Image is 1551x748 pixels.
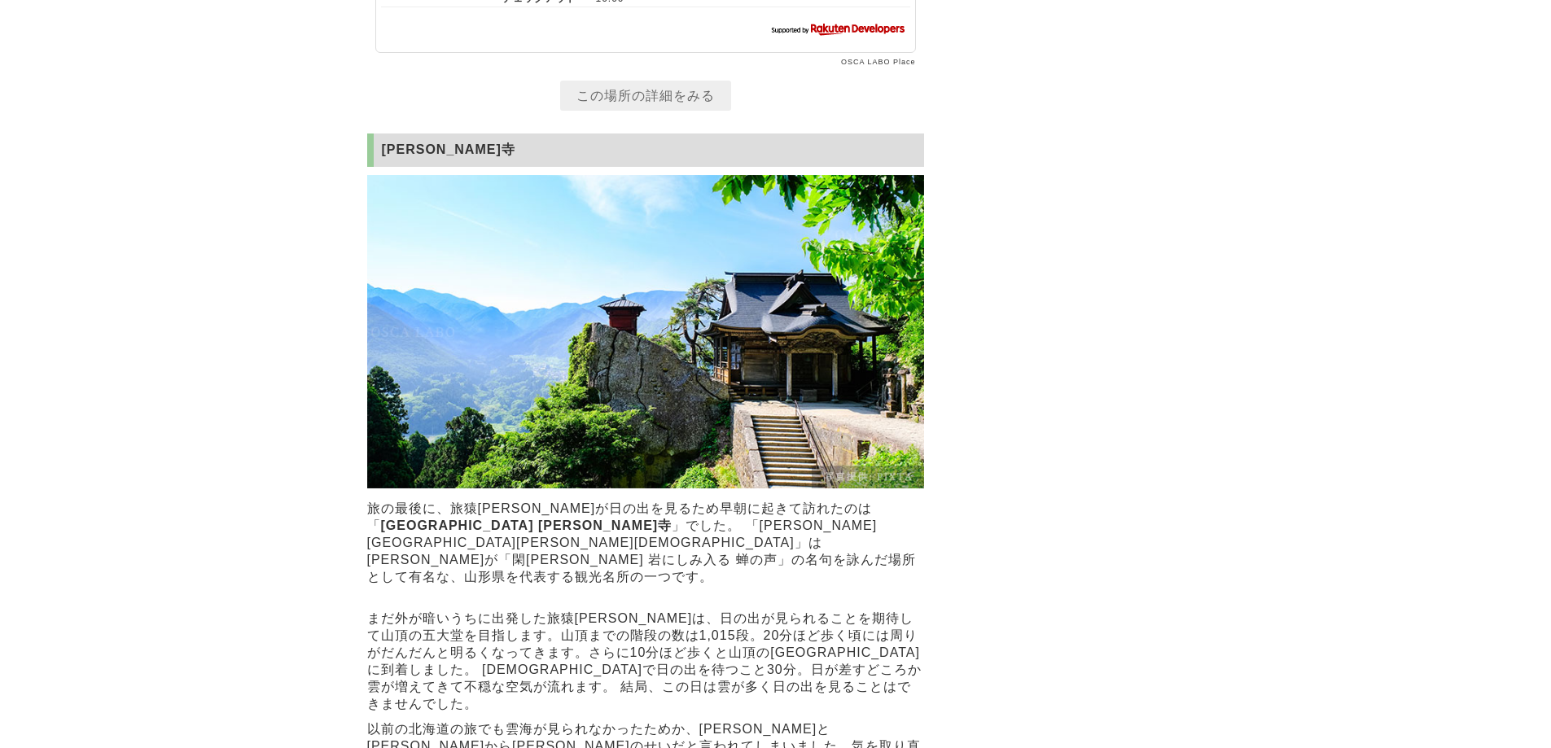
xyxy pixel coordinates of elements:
img: 立石寺 [367,175,924,488]
a: この場所の詳細をみる [560,81,731,111]
p: まだ外が暗いうちに出発した旅猿[PERSON_NAME]は、日の出が見られることを期待して山頂の五大堂を目指します。山頂までの階段の数は1,015段。20分ほど歩く頃には周りがだんだんと明るくな... [367,606,924,717]
strong: [GEOGRAPHIC_DATA] [PERSON_NAME]寺 [381,518,673,532]
a: OSCA LABO Place [841,58,916,66]
p: 旅の最後に、旅猿[PERSON_NAME]が日の出を見るため早朝に起きて訪れたのは「 」でした。 「[PERSON_NAME][GEOGRAPHIC_DATA][PERSON_NAME][DEM... [367,496,924,590]
h2: [PERSON_NAME]寺 [367,133,924,167]
img: 楽天ウェブサービスセンター [768,20,910,37]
